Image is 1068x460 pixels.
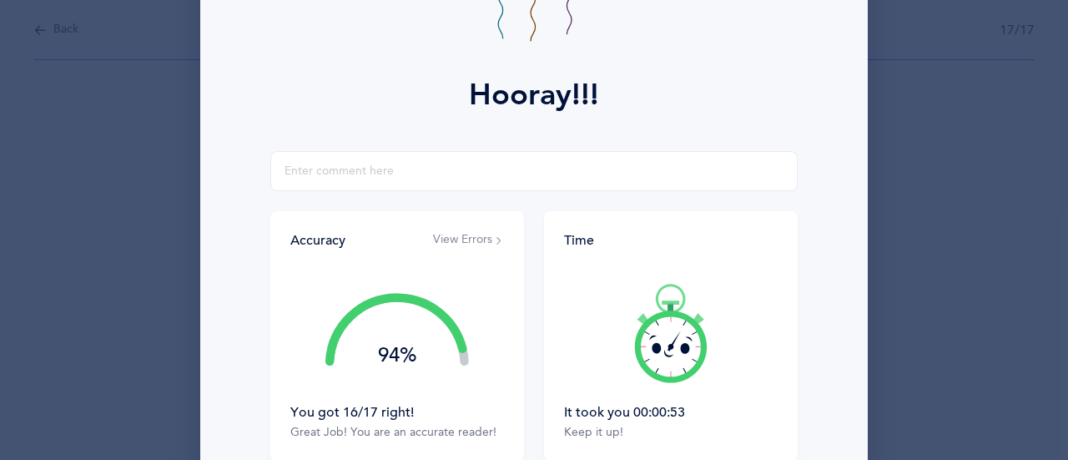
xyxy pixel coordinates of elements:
[564,403,778,422] div: It took you 00:00:53
[290,425,504,442] div: Great Job! You are an accurate reader!
[290,403,504,422] div: You got 16/17 right!
[564,425,778,442] div: Keep it up!
[564,231,778,250] div: Time
[270,151,798,191] input: Enter comment here
[433,232,504,249] button: View Errors
[469,73,599,118] div: Hooray!!!
[290,231,345,250] div: Accuracy
[325,346,469,366] div: 94%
